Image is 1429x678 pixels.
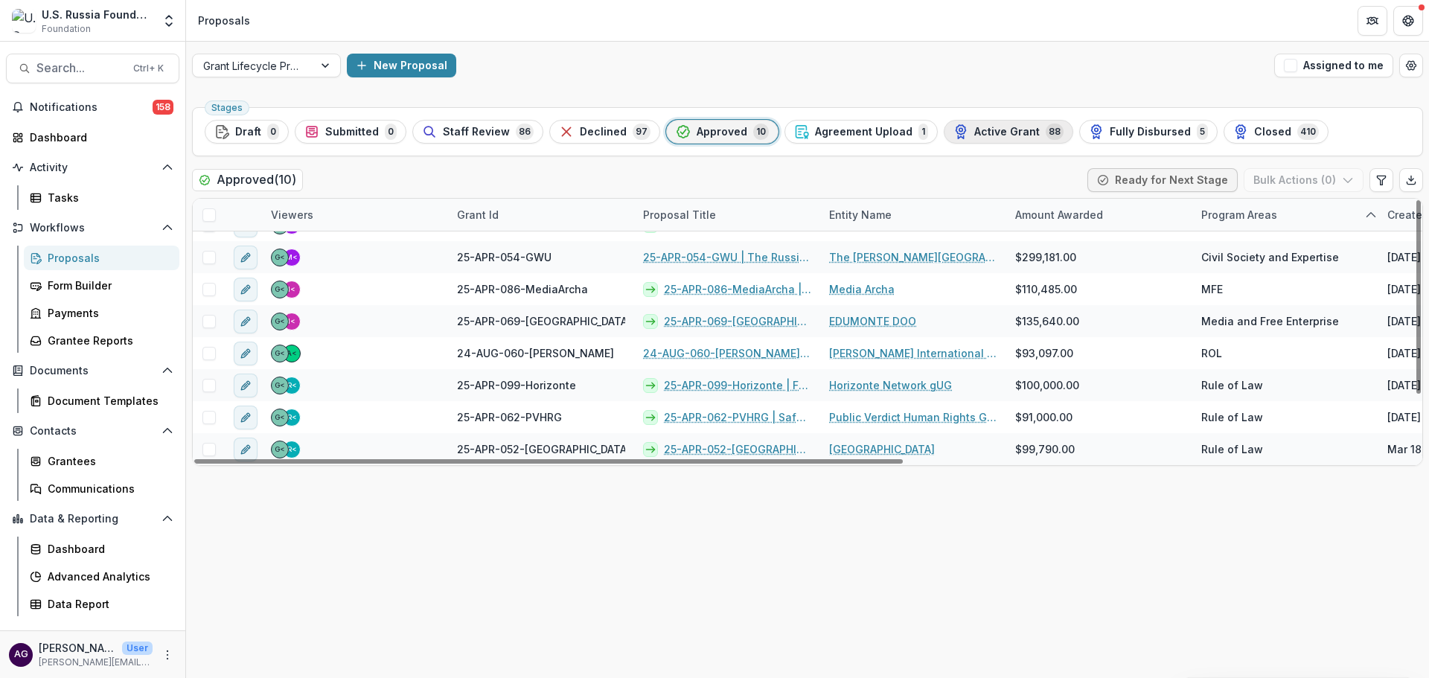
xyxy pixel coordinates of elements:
a: Dashboard [24,537,179,561]
div: Data Report [48,596,167,612]
a: 25-APR-054-GWU | The Russia Program Educational Platform [643,249,811,265]
span: $91,000.00 [1015,409,1072,425]
div: Entity Name [820,207,901,223]
button: Assigned to me [1274,54,1393,77]
div: [DATE] [1387,409,1421,425]
div: Advanced Analytics [48,569,167,584]
button: Bulk Actions (0) [1244,168,1364,192]
button: edit [234,310,258,333]
span: Civil Society and Expertise [1201,249,1339,265]
div: Ruslan Garipov <rgaripov@usrf.us> [287,446,297,453]
button: edit [234,342,258,365]
span: Closed [1254,126,1291,138]
button: Partners [1358,6,1387,36]
span: $99,790.00 [1015,441,1075,457]
div: Ruslan Garipov <rgaripov@usrf.us> [287,382,297,389]
span: MFE [1201,281,1223,297]
div: Viewers [262,199,448,231]
button: Open Data & Reporting [6,507,179,531]
button: Agreement Upload1 [784,120,938,144]
div: Grant Id [448,199,634,231]
button: Open Contacts [6,419,179,443]
svg: sorted ascending [1365,209,1377,221]
a: Tasks [24,185,179,210]
a: Payments [24,301,179,325]
a: Grantees [24,449,179,473]
button: Active Grant88 [944,120,1073,144]
div: Grant Id [448,207,508,223]
span: 158 [153,100,173,115]
span: 86 [516,124,534,140]
a: Data Report [24,592,179,616]
div: Igor Zevelev <izevelev@usrf.us> [288,286,295,293]
button: Export table data [1399,168,1423,192]
span: Foundation [42,22,91,36]
span: $93,097.00 [1015,345,1073,361]
span: Data & Reporting [30,513,156,525]
div: Gennady Podolny <gpodolny@usrf.us> [275,446,285,453]
span: Approved [697,126,747,138]
div: Proposals [198,13,250,28]
div: [DATE] [1387,377,1421,393]
a: 25-APR-099-Horizonte | Free Press Resilience: Legal Protection and Holistic Support for Media Pro... [664,377,811,393]
div: Grantees [48,453,167,469]
span: Media and Free Enterprise [1201,313,1339,329]
button: Get Help [1393,6,1423,36]
div: Dashboard [30,129,167,145]
span: Agreement Upload [815,126,912,138]
button: Declined97 [549,120,660,144]
div: Proposal Title [634,199,820,231]
img: U.S. Russia Foundation [12,9,36,33]
div: Document Templates [48,393,167,409]
div: Alan Griffin [14,650,28,659]
span: Rule of Law [1201,409,1263,425]
div: Program Areas [1192,199,1378,231]
span: 88 [1046,124,1064,140]
span: 0 [267,124,279,140]
button: Submitted0 [295,120,406,144]
span: 97 [633,124,650,140]
a: Advanced Analytics [24,564,179,589]
button: edit [234,374,258,397]
div: Entity Name [820,199,1006,231]
button: Staff Review86 [412,120,543,144]
span: $135,640.00 [1015,313,1079,329]
div: Amount Awarded [1006,199,1192,231]
span: $100,000.00 [1015,377,1079,393]
a: 25-APR-069-[GEOGRAPHIC_DATA] | Start-Up Hub: Fostering Entrepreneurship and Cultural Exchange for... [664,313,811,329]
a: Document Templates [24,388,179,413]
button: Search... [6,54,179,83]
p: User [122,642,153,655]
div: Dashboard [48,541,167,557]
a: [PERSON_NAME] International Center for Scholars [829,345,997,361]
div: Gennady Podolny <gpodolny@usrf.us> [275,414,285,421]
span: 25-APR-086-MediaArcha [457,281,588,297]
span: Submitted [325,126,379,138]
div: Igor Zevelev <izevelev@usrf.us> [288,318,295,325]
span: 0 [385,124,397,140]
div: Proposal Title [634,207,725,223]
span: 25-APR-062-PVHRG [457,409,562,425]
span: 410 [1297,124,1319,140]
span: Declined [580,126,627,138]
a: Media Archa [829,281,895,297]
a: Public Verdict Human Rights Group [829,409,997,425]
span: Documents [30,365,156,377]
p: [PERSON_NAME] [39,640,116,656]
span: 25-APR-099-Horizonte [457,377,576,393]
div: Form Builder [48,278,167,293]
a: Communications [24,476,179,501]
button: Open entity switcher [159,6,179,36]
div: [DATE] [1387,281,1421,297]
button: edit [234,246,258,269]
span: ROL [1201,345,1222,361]
span: 1 [918,124,928,140]
span: 25-APR-069-[GEOGRAPHIC_DATA] [457,313,631,329]
button: edit [234,438,258,461]
span: 24-AUG-060-[PERSON_NAME] [457,345,614,361]
span: Search... [36,61,124,75]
